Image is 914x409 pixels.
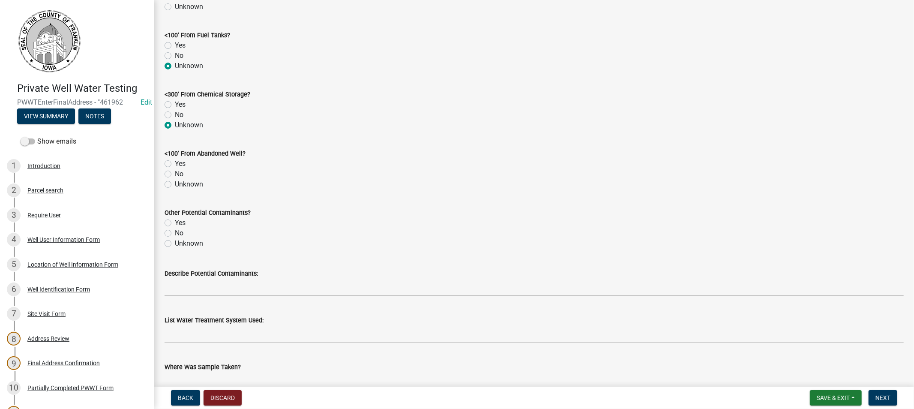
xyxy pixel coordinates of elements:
wm-modal-confirm: Summary [17,113,75,120]
label: Unknown [175,238,203,249]
label: No [175,169,183,179]
div: Site Visit Form [27,311,66,317]
label: Where Was Sample Taken? [165,364,241,370]
div: Final Address Confirmation [27,360,100,366]
label: Yes [175,218,186,228]
div: Well Identification Form [27,286,90,292]
div: 3 [7,208,21,222]
img: Franklin County, Iowa [17,9,81,73]
label: Describe Potential Contaminants: [165,271,258,277]
button: Notes [78,108,111,124]
label: <100' From Abandoned Well? [165,151,246,157]
div: Parcel search [27,187,63,193]
label: Other Potential Contaminants? [165,210,251,216]
div: 6 [7,283,21,296]
h4: Private Well Water Testing [17,82,147,95]
label: Unknown [175,179,203,189]
div: Location of Well Information Form [27,262,118,268]
div: 1 [7,159,21,173]
span: Next [875,394,890,401]
span: Save & Exit [817,394,850,401]
div: 5 [7,258,21,271]
span: PWWTEnterFinalAddress - "461962 [17,98,137,106]
button: Next [869,390,897,406]
div: Address Review [27,336,69,342]
div: 7 [7,307,21,321]
label: No [175,110,183,120]
label: Yes [175,159,186,169]
a: Edit [141,98,152,106]
button: View Summary [17,108,75,124]
label: Show emails [21,136,76,147]
div: 10 [7,381,21,395]
label: List Water Treatment System Used: [165,318,264,324]
div: 8 [7,332,21,346]
label: Unknown [175,2,203,12]
button: Save & Exit [810,390,862,406]
label: <100' From Fuel Tanks? [165,33,230,39]
div: 2 [7,183,21,197]
label: No [175,51,183,61]
label: Unknown [175,61,203,71]
div: 4 [7,233,21,247]
div: Require User [27,212,61,218]
div: 9 [7,356,21,370]
wm-modal-confirm: Notes [78,113,111,120]
span: Back [178,394,193,401]
div: Partially Completed PWWT Form [27,385,114,391]
label: No [175,228,183,238]
div: Introduction [27,163,60,169]
button: Discard [204,390,242,406]
label: Yes [175,99,186,110]
label: <300' From Chemical Storage? [165,92,250,98]
div: Well User Information Form [27,237,100,243]
label: Yes [175,40,186,51]
button: Back [171,390,200,406]
label: Unknown [175,120,203,130]
wm-modal-confirm: Edit Application Number [141,98,152,106]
